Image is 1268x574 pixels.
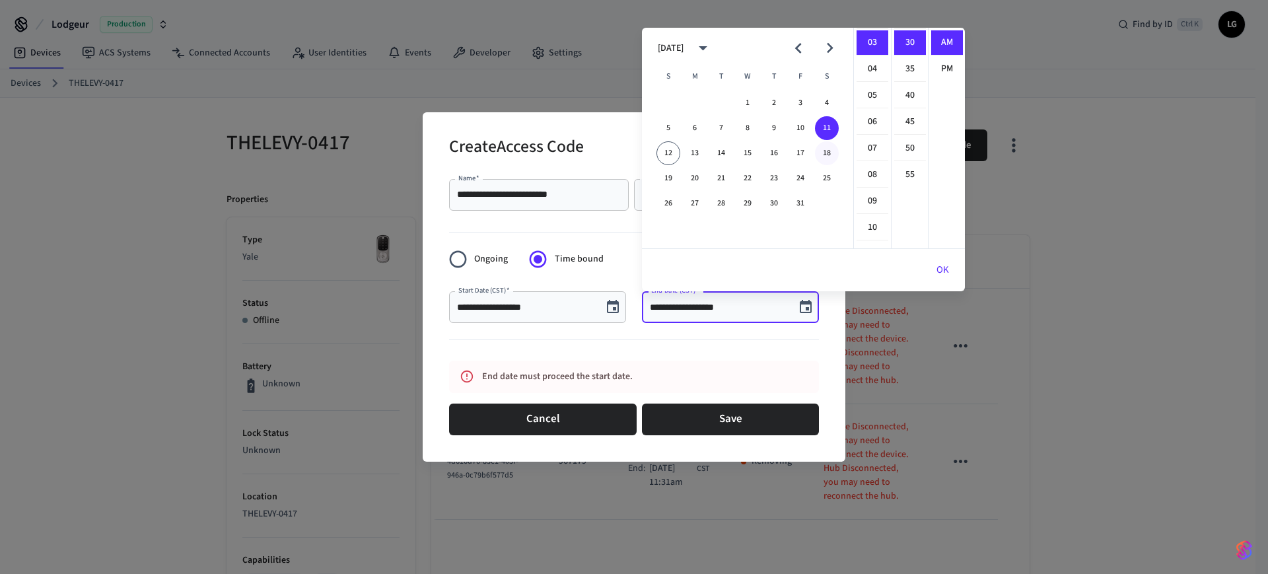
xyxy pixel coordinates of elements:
[642,404,819,435] button: Save
[683,166,707,190] button: 20
[656,166,680,190] button: 19
[854,28,891,248] ul: Select hours
[891,28,928,248] ul: Select minutes
[736,166,759,190] button: 22
[814,32,845,63] button: Next month
[656,116,680,140] button: 5
[857,215,888,240] li: 10 hours
[762,63,786,90] span: Thursday
[555,252,604,266] span: Time bound
[709,63,733,90] span: Tuesday
[736,192,759,215] button: 29
[709,116,733,140] button: 7
[709,141,733,165] button: 14
[709,192,733,215] button: 28
[857,162,888,188] li: 8 hours
[857,30,888,55] li: 3 hours
[815,141,839,165] button: 18
[683,116,707,140] button: 6
[687,32,719,63] button: calendar view is open, switch to year view
[656,63,680,90] span: Sunday
[931,57,963,81] li: PM
[458,285,509,295] label: Start Date (CST)
[815,166,839,190] button: 25
[474,252,508,266] span: Ongoing
[928,28,965,248] ul: Select meridiem
[449,128,584,168] h2: Create Access Code
[658,42,684,55] div: [DATE]
[683,192,707,215] button: 27
[857,83,888,108] li: 5 hours
[683,141,707,165] button: 13
[762,116,786,140] button: 9
[789,63,812,90] span: Friday
[857,110,888,135] li: 6 hours
[894,30,926,55] li: 30 minutes
[857,189,888,214] li: 9 hours
[683,63,707,90] span: Monday
[789,166,812,190] button: 24
[921,254,965,286] button: OK
[792,294,819,320] button: Choose date, selected date is Oct 11, 2025
[815,116,839,140] button: 11
[736,63,759,90] span: Wednesday
[857,57,888,82] li: 4 hours
[894,162,926,187] li: 55 minutes
[736,91,759,115] button: 1
[789,141,812,165] button: 17
[656,141,680,165] button: 12
[762,141,786,165] button: 16
[458,173,479,183] label: Name
[789,91,812,115] button: 3
[736,116,759,140] button: 8
[482,365,761,389] div: End date must proceed the start date.
[894,83,926,108] li: 40 minutes
[449,404,637,435] button: Cancel
[789,116,812,140] button: 10
[815,63,839,90] span: Saturday
[783,32,814,63] button: Previous month
[857,136,888,161] li: 7 hours
[600,294,626,320] button: Choose date, selected date is Oct 12, 2025
[789,192,812,215] button: 31
[736,141,759,165] button: 15
[857,242,888,266] li: 11 hours
[762,166,786,190] button: 23
[709,166,733,190] button: 21
[894,110,926,135] li: 45 minutes
[894,136,926,161] li: 50 minutes
[1236,540,1252,561] img: SeamLogoGradient.69752ec5.svg
[762,91,786,115] button: 2
[762,192,786,215] button: 30
[931,30,963,55] li: AM
[894,57,926,82] li: 35 minutes
[656,192,680,215] button: 26
[815,91,839,115] button: 4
